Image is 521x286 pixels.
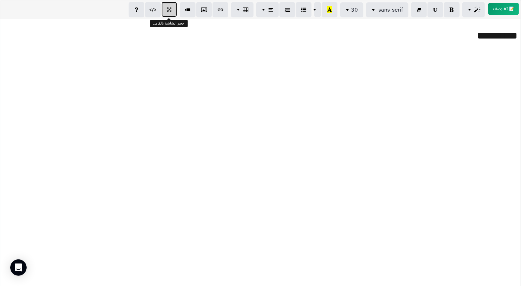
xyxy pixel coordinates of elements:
button: 📝 AI وصف [488,3,519,15]
button: 30 [340,2,363,17]
span: sans-serif [378,6,403,14]
button: sans-serif [366,2,408,17]
div: حجم الشاشة بالكامل [150,20,187,27]
div: Open Intercom Messenger [10,259,27,276]
span: 30 [351,6,358,14]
